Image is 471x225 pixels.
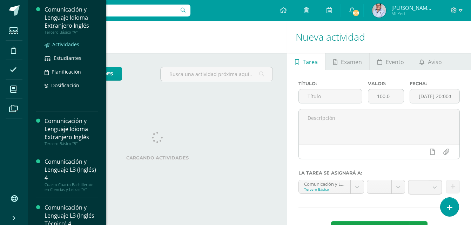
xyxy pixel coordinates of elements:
[304,180,345,187] div: Comunicación y Lenguaje Idioma Extranjero Inglés 'A'
[412,53,450,70] a: Aviso
[341,54,362,70] span: Examen
[296,21,463,53] h1: Nueva actividad
[410,89,459,103] input: Fecha de entrega
[299,89,362,103] input: Título
[287,53,325,70] a: Tarea
[45,30,98,35] div: Tercero Básico "A"
[391,4,433,11] span: [PERSON_NAME] de los [PERSON_NAME]
[428,54,442,70] span: Aviso
[45,158,98,182] div: Comunicación y Lenguaje L3 (Inglés) 4
[45,40,98,48] a: Actividades
[161,67,272,81] input: Busca una actividad próxima aquí...
[52,41,79,48] span: Actividades
[42,155,273,161] label: Cargando actividades
[52,68,81,75] span: Planificación
[45,141,98,146] div: Tercero Básico "B"
[391,11,433,16] span: Mi Perfil
[410,81,460,86] label: Fecha:
[45,54,98,62] a: Estudiantes
[370,53,411,70] a: Evento
[36,21,278,53] h1: Actividades
[45,182,98,192] div: Cuarto Cuarto Bachillerato en Ciencias y Letras "A"
[325,53,369,70] a: Examen
[386,54,404,70] span: Evento
[45,158,98,192] a: Comunicación y Lenguaje L3 (Inglés) 4Cuarto Cuarto Bachillerato en Ciencias y Letras "A"
[45,117,98,141] div: Comunicación y Lenguaje Idioma Extranjero Inglés
[303,54,318,70] span: Tarea
[45,68,98,76] a: Planificación
[304,187,345,192] div: Tercero Básico
[299,180,364,193] a: Comunicación y Lenguaje Idioma Extranjero Inglés 'A'Tercero Básico
[51,82,79,89] span: Dosificación
[368,81,404,86] label: Valor:
[368,89,404,103] input: Puntos máximos
[45,6,98,30] div: Comunicación y Lenguaje Idioma Extranjero Inglés
[45,117,98,146] a: Comunicación y Lenguaje Idioma Extranjero InglésTercero Básico "B"
[33,5,190,16] input: Busca un usuario...
[54,55,81,61] span: Estudiantes
[352,9,360,17] span: 100
[372,4,386,18] img: 2172985a76704d511378705c460d31b9.png
[45,81,98,89] a: Dosificación
[298,170,460,176] label: La tarea se asignará a:
[45,6,98,35] a: Comunicación y Lenguaje Idioma Extranjero InglésTercero Básico "A"
[298,81,362,86] label: Título:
